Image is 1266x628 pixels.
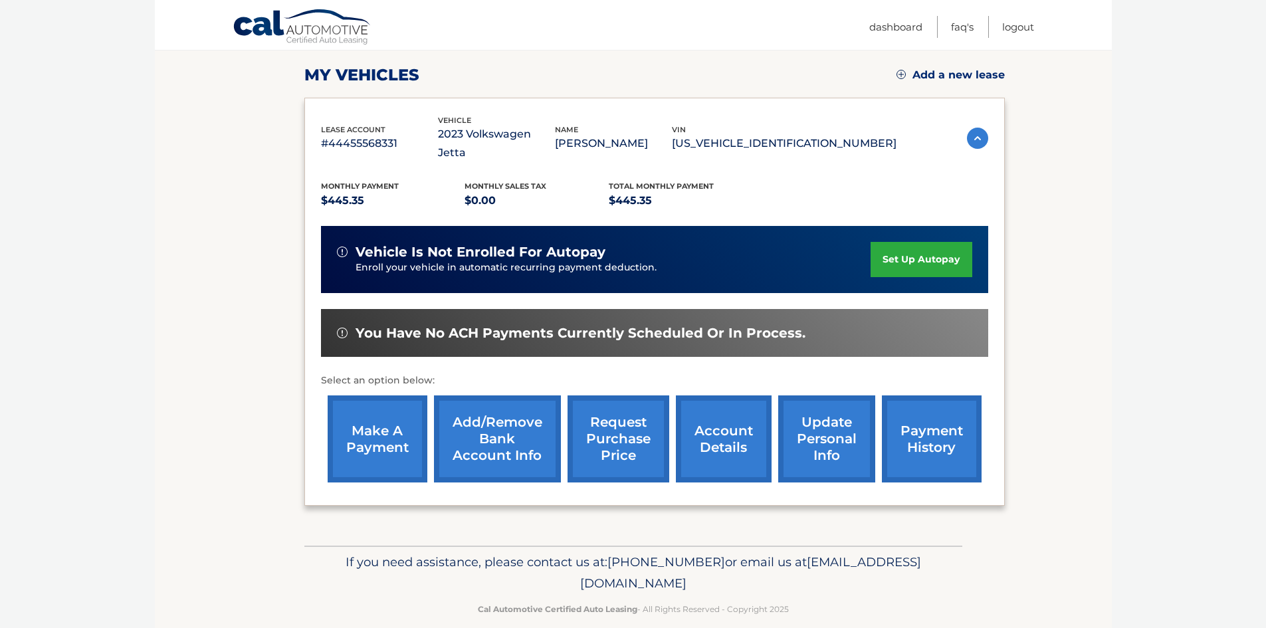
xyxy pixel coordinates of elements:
[555,125,578,134] span: name
[1002,16,1034,38] a: Logout
[607,554,725,570] span: [PHONE_NUMBER]
[967,128,988,149] img: accordion-active.svg
[478,604,637,614] strong: Cal Automotive Certified Auto Leasing
[321,181,399,191] span: Monthly Payment
[337,247,348,257] img: alert-white.svg
[897,68,1005,82] a: Add a new lease
[356,325,805,342] span: You have no ACH payments currently scheduled or in process.
[465,181,546,191] span: Monthly sales Tax
[328,395,427,482] a: make a payment
[356,261,871,275] p: Enroll your vehicle in automatic recurring payment deduction.
[609,191,753,210] p: $445.35
[321,373,988,389] p: Select an option below:
[304,65,419,85] h2: my vehicles
[233,9,372,47] a: Cal Automotive
[465,191,609,210] p: $0.00
[672,134,897,153] p: [US_VEHICLE_IDENTIFICATION_NUMBER]
[337,328,348,338] img: alert-white.svg
[869,16,922,38] a: Dashboard
[778,395,875,482] a: update personal info
[568,395,669,482] a: request purchase price
[356,244,605,261] span: vehicle is not enrolled for autopay
[313,602,954,616] p: - All Rights Reserved - Copyright 2025
[321,125,385,134] span: lease account
[438,125,555,162] p: 2023 Volkswagen Jetta
[313,552,954,594] p: If you need assistance, please contact us at: or email us at
[438,116,471,125] span: vehicle
[676,395,772,482] a: account details
[951,16,974,38] a: FAQ's
[871,242,972,277] a: set up autopay
[321,191,465,210] p: $445.35
[672,125,686,134] span: vin
[609,181,714,191] span: Total Monthly Payment
[580,554,921,591] span: [EMAIL_ADDRESS][DOMAIN_NAME]
[321,134,438,153] p: #44455568331
[434,395,561,482] a: Add/Remove bank account info
[882,395,982,482] a: payment history
[555,134,672,153] p: [PERSON_NAME]
[897,70,906,79] img: add.svg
